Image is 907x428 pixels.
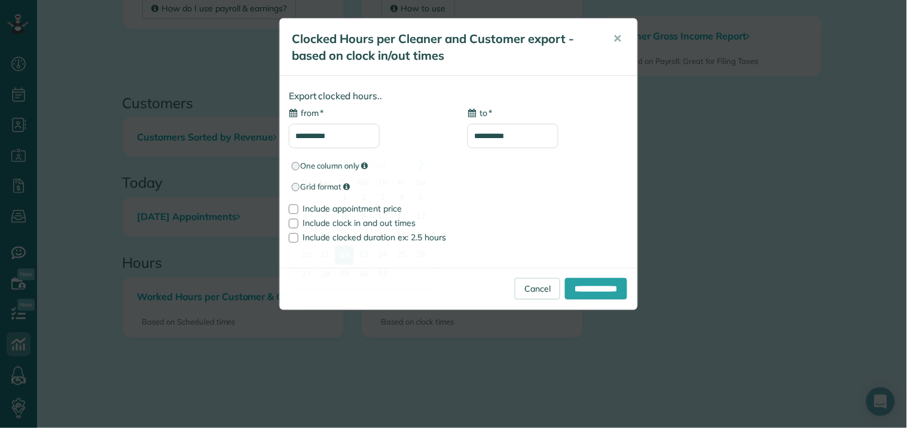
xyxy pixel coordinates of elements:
a: 7 [316,207,335,227]
a: 17 [373,227,392,246]
a: 18 [392,227,411,246]
a: 9 [354,207,373,227]
span: Sunday [302,178,312,187]
span: Monday [320,178,331,187]
a: 23 [354,246,373,265]
a: 15 [335,227,354,246]
span: Friday [399,178,406,187]
span: Thursday [378,178,388,187]
a: 24 [373,246,392,265]
a: 3 [373,188,392,207]
span: One column only [301,160,629,172]
a: 30 [354,265,373,284]
a: 11 [392,207,411,227]
a: 28 [316,265,335,284]
a: 14 [316,227,335,246]
span: July [343,157,361,170]
a: 19 [411,227,430,246]
a: 10 [373,207,392,227]
a: 8 [335,207,354,227]
a: 2 [354,188,373,207]
a: 31 [373,265,392,284]
h4: Export clocked hours.. [289,91,628,101]
a: 1 [335,188,354,207]
a: 27 [297,265,316,284]
span: Tuesday [340,178,349,187]
a: 25 [392,246,411,265]
a: Prev [289,149,322,179]
h5: Clocked Hours per Cleaner and Customer export - based on clock in/out times [292,30,597,64]
a: 4 [392,188,411,207]
span: Saturday [417,178,426,187]
a: 20 [297,246,316,265]
a: 13 [297,227,316,246]
a: Next [405,149,438,179]
a: 6 [297,207,316,227]
label: to [468,107,493,119]
a: 16 [354,227,373,246]
span: Wednesday [358,178,370,187]
a: 5 [411,188,430,207]
a: 26 [411,246,430,265]
span: 2025 [366,160,385,169]
span: ✕ [613,32,622,45]
a: 29 [335,265,354,284]
span: Grid format [301,181,629,192]
a: 12 [411,207,430,227]
label: from [289,107,324,119]
a: Cancel [515,278,560,299]
a: 22 [335,246,354,265]
a: 21 [316,246,335,265]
